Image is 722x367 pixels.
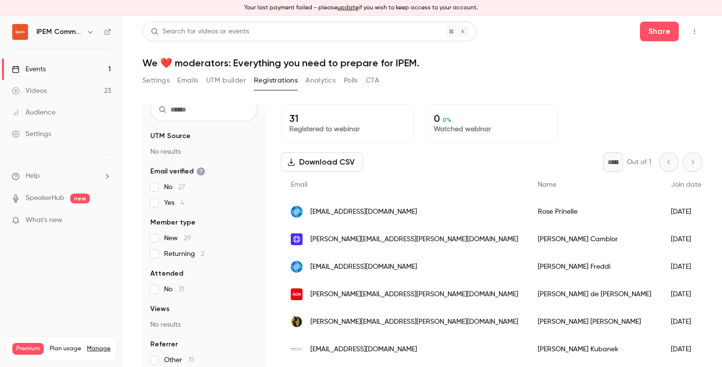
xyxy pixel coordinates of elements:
img: levfininsights.com [291,343,303,355]
div: [DATE] [661,336,711,363]
div: Events [12,64,46,74]
span: No [164,284,184,294]
span: 31 [178,286,184,293]
p: Watched webinar [434,124,550,134]
a: SpeakerHub [26,193,64,203]
img: aon.com [291,288,303,300]
iframe: Noticeable Trigger [99,216,111,225]
h1: We ❤️ moderators: Everything you need to prepare for IPEM. [142,57,702,69]
span: Attended [150,269,183,279]
span: Join date [671,181,701,188]
h6: IPEM Community [36,27,83,37]
span: Plan usage [50,345,81,353]
span: UTM Source [150,131,191,141]
div: [DATE] [661,226,711,253]
img: IPEM Community [12,24,28,40]
button: Polls [344,73,358,88]
div: [DATE] [661,253,711,281]
div: [DATE] [661,308,711,336]
button: Registrations [254,73,298,88]
div: [PERSON_NAME] [PERSON_NAME] [528,308,661,336]
span: [EMAIL_ADDRESS][DOMAIN_NAME] [310,262,417,272]
img: octus.com [291,233,303,245]
span: Other [164,355,194,365]
span: 0 % [443,116,451,123]
button: CTA [366,73,379,88]
div: Settings [12,129,51,139]
div: [PERSON_NAME] Kubanek [528,336,661,363]
span: new [70,194,90,203]
span: Email verified [150,167,205,176]
span: [PERSON_NAME][EMAIL_ADDRESS][PERSON_NAME][DOMAIN_NAME] [310,317,518,327]
span: [EMAIL_ADDRESS][DOMAIN_NAME] [310,207,417,217]
span: Yes [164,198,184,208]
span: [PERSON_NAME][EMAIL_ADDRESS][PERSON_NAME][DOMAIN_NAME] [310,234,518,245]
button: update [337,3,359,12]
span: Email [291,181,307,188]
div: Audience [12,108,56,117]
div: [PERSON_NAME] Camblor [528,226,661,253]
div: [DATE] [661,198,711,226]
span: No [164,182,185,192]
p: Out of 1 [627,157,651,167]
p: Your last payment failed - please if you wish to keep access to your account. [244,3,478,12]
button: Analytics [305,73,336,88]
span: Name [538,181,556,188]
span: 27 [178,184,185,191]
span: Member type [150,218,195,227]
span: Returning [164,249,204,259]
div: [PERSON_NAME] de [PERSON_NAME] [528,281,661,308]
span: [EMAIL_ADDRESS][DOMAIN_NAME] [310,344,417,355]
span: Views [150,304,169,314]
div: Rose Prinelle [528,198,661,226]
p: 0 [434,113,550,124]
button: Download CSV [281,152,363,172]
button: Emails [177,73,198,88]
a: Manage [87,345,111,353]
div: [DATE] [661,281,711,308]
p: No results [150,147,257,157]
span: What's new [26,215,62,226]
span: Premium [12,343,44,355]
span: [PERSON_NAME][EMAIL_ADDRESS][PERSON_NAME][DOMAIN_NAME] [310,289,518,300]
img: realdealsmedia.com [291,316,303,328]
li: help-dropdown-opener [12,171,111,181]
span: 2 [201,251,204,257]
span: New [164,233,191,243]
button: Share [640,22,679,41]
span: Referrer [150,339,178,349]
span: 29 [184,235,191,242]
span: 31 [188,357,194,364]
button: UTM builder [206,73,246,88]
img: milkeninstitute.org [291,206,303,218]
p: No results [150,320,257,330]
div: Search for videos or events [151,27,249,37]
span: Help [26,171,40,181]
div: Videos [12,86,47,96]
span: 4 [180,199,184,206]
p: 31 [289,113,405,124]
img: milkeninstitute.org [291,261,303,273]
p: Registered to webinar [289,124,405,134]
button: Settings [142,73,169,88]
div: [PERSON_NAME] Freddi [528,253,661,281]
section: facet-groups [150,131,257,365]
